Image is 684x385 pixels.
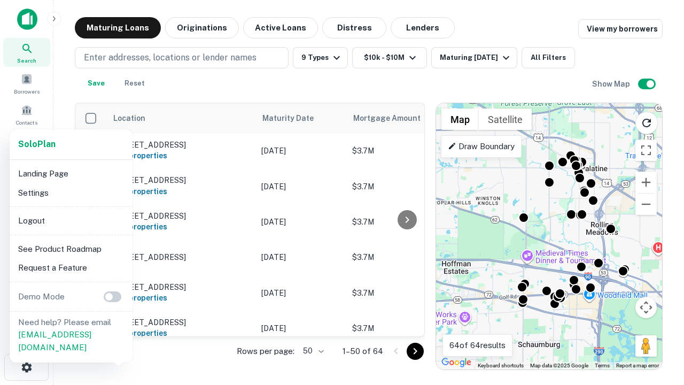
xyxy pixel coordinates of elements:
li: Landing Page [14,164,128,183]
a: [EMAIL_ADDRESS][DOMAIN_NAME] [18,330,91,352]
li: Logout [14,211,128,230]
li: Settings [14,183,128,203]
a: SoloPlan [18,138,56,151]
p: Demo Mode [14,290,69,303]
iframe: Chat Widget [631,299,684,351]
li: See Product Roadmap [14,240,128,259]
li: Request a Feature [14,258,128,278]
p: Need help? Please email [18,316,124,354]
strong: Solo Plan [18,139,56,149]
